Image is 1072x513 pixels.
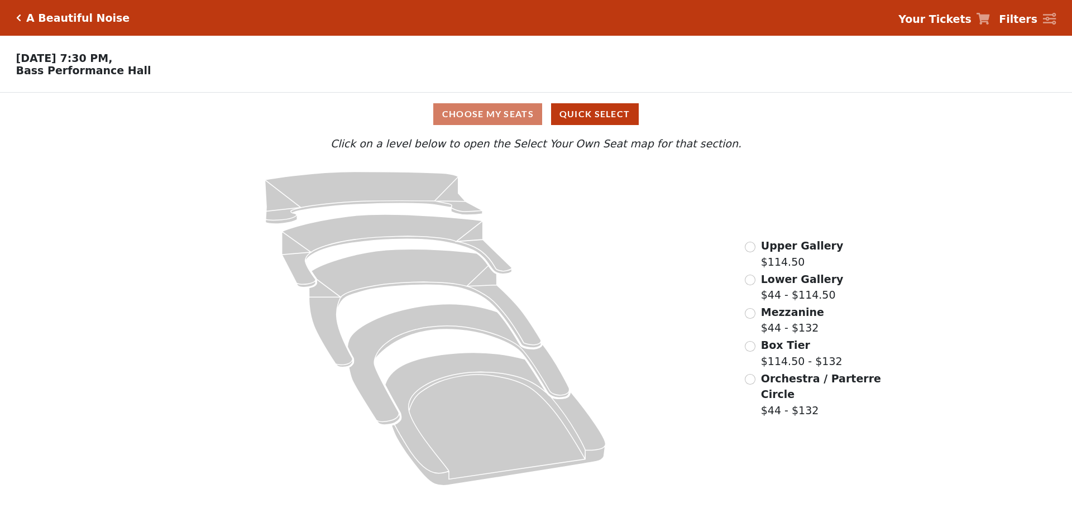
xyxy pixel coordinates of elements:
[265,172,483,224] path: Upper Gallery - Seats Available: 286
[761,339,810,351] span: Box Tier
[761,372,881,401] span: Orchestra / Parterre Circle
[761,238,844,270] label: $114.50
[761,337,843,369] label: $114.50 - $132
[898,13,971,25] strong: Your Tickets
[761,371,883,419] label: $44 - $132
[761,239,844,252] span: Upper Gallery
[999,11,1056,27] a: Filters
[761,306,824,318] span: Mezzanine
[761,304,824,336] label: $44 - $132
[999,13,1037,25] strong: Filters
[26,12,130,25] h5: A Beautiful Noise
[898,11,990,27] a: Your Tickets
[142,136,930,152] p: Click on a level below to open the Select Your Own Seat map for that section.
[761,271,844,303] label: $44 - $114.50
[385,353,606,486] path: Orchestra / Parterre Circle - Seats Available: 14
[551,103,639,125] button: Quick Select
[16,14,21,22] a: Click here to go back to filters
[761,273,844,285] span: Lower Gallery
[282,214,512,287] path: Lower Gallery - Seats Available: 42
